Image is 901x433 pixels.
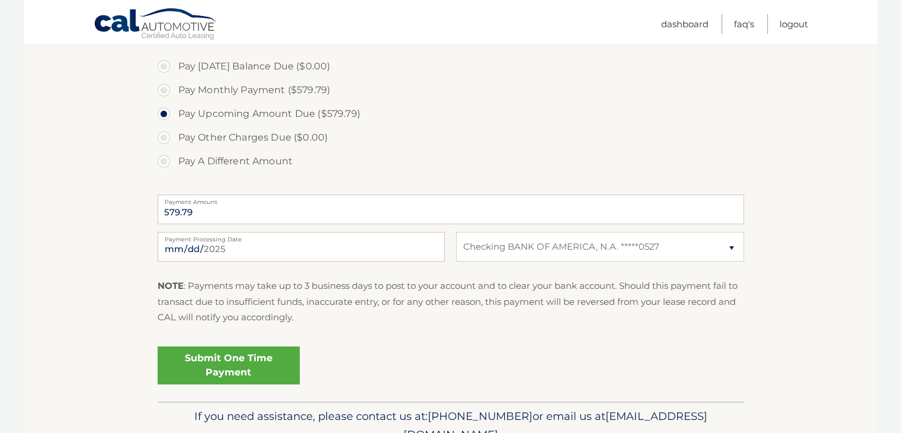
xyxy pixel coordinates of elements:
[428,409,533,423] span: [PHONE_NUMBER]
[158,232,445,262] input: Payment Date
[158,126,744,149] label: Pay Other Charges Due ($0.00)
[158,232,445,241] label: Payment Processing Date
[158,149,744,173] label: Pay A Different Amount
[158,55,744,78] label: Pay [DATE] Balance Due ($0.00)
[158,195,744,204] label: Payment Amount
[734,14,754,34] a: FAQ's
[158,280,184,291] strong: NOTE
[158,78,744,102] label: Pay Monthly Payment ($579.79)
[780,14,808,34] a: Logout
[158,102,744,126] label: Pay Upcoming Amount Due ($579.79)
[158,346,300,384] a: Submit One Time Payment
[661,14,708,34] a: Dashboard
[158,278,744,325] p: : Payments may take up to 3 business days to post to your account and to clear your bank account....
[94,8,218,42] a: Cal Automotive
[158,195,744,224] input: Payment Amount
